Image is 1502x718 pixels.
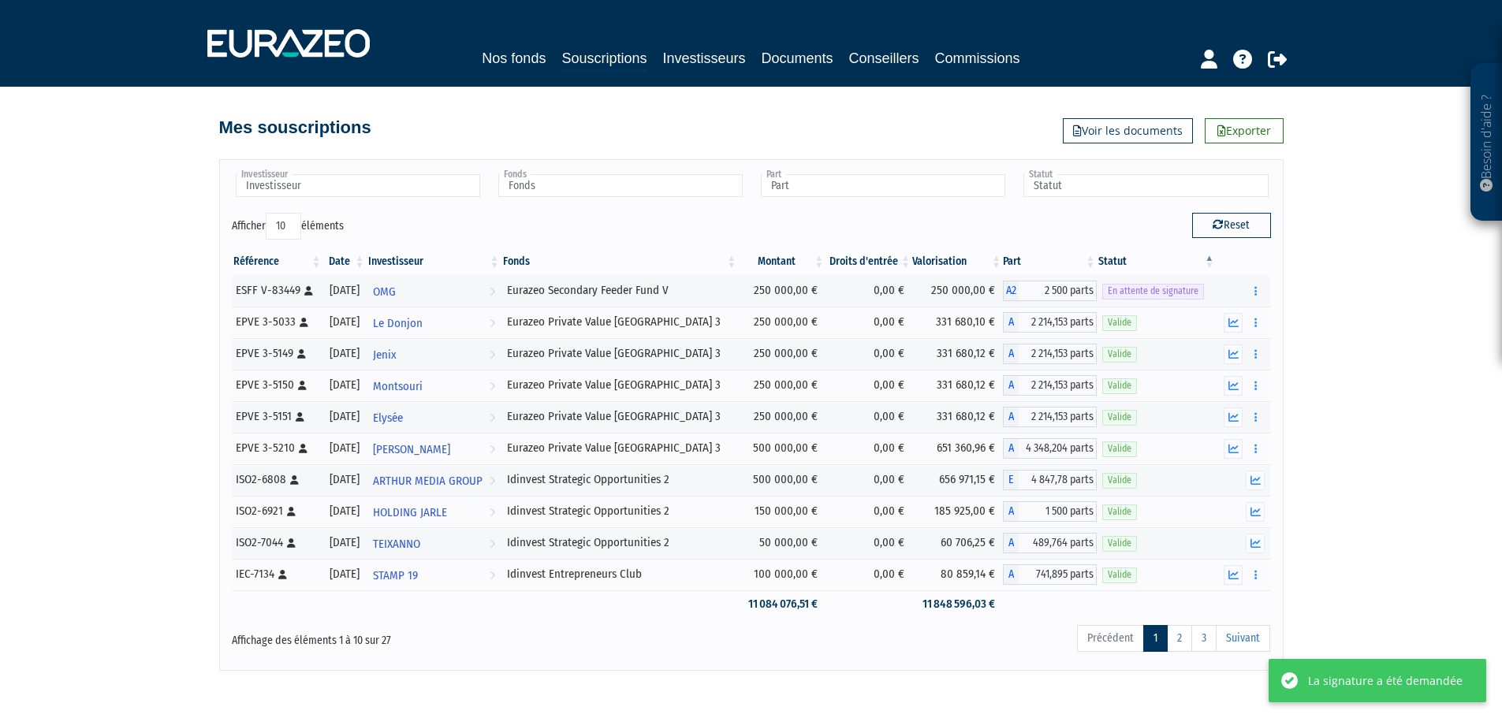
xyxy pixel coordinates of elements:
span: 4 348,204 parts [1019,438,1097,459]
i: [Français] Personne physique [287,538,296,548]
div: [DATE] [329,314,361,330]
i: [Français] Personne physique [287,507,296,516]
span: Valide [1102,441,1137,456]
span: OMG [373,277,396,307]
a: Commissions [935,47,1020,69]
td: 0,00 € [826,307,912,338]
a: Montsouri [367,370,501,401]
a: [PERSON_NAME] [367,433,501,464]
div: [DATE] [329,503,361,519]
span: STAMP 19 [373,561,418,590]
div: ISO2-7044 [236,534,318,551]
span: 2 214,153 parts [1019,375,1097,396]
span: Elysée [373,404,403,433]
span: A [1003,501,1019,522]
span: 4 847,78 parts [1019,470,1097,490]
span: [PERSON_NAME] [373,435,450,464]
td: 60 706,25 € [912,527,1003,559]
a: Elysée [367,401,501,433]
a: 3 [1191,625,1217,652]
div: EPVE 3-5150 [236,377,318,393]
img: 1732889491-logotype_eurazeo_blanc_rvb.png [207,29,370,58]
span: Valide [1102,536,1137,551]
span: Valide [1102,347,1137,362]
div: A - Idinvest Strategic Opportunities 2 [1003,501,1097,522]
i: Voir l'investisseur [490,435,495,464]
span: A [1003,312,1019,333]
td: 331 680,12 € [912,401,1003,433]
td: 0,00 € [826,527,912,559]
td: 250 000,00 € [738,401,826,433]
select: Afficheréléments [266,213,301,240]
div: [DATE] [329,345,361,362]
div: Idinvest Strategic Opportunities 2 [507,534,733,551]
a: Exporter [1205,118,1284,143]
span: TEIXANNO [373,530,420,559]
span: A [1003,407,1019,427]
div: [DATE] [329,534,361,551]
i: Voir l'investisseur [490,561,495,590]
td: 185 925,00 € [912,496,1003,527]
div: ESFF V-83449 [236,282,318,299]
label: Afficher éléments [232,213,344,240]
span: A [1003,344,1019,364]
a: Voir les documents [1063,118,1193,143]
div: A - Eurazeo Private Value Europe 3 [1003,312,1097,333]
div: Eurazeo Private Value [GEOGRAPHIC_DATA] 3 [507,345,733,362]
td: 80 859,14 € [912,559,1003,590]
button: Reset [1192,213,1271,238]
div: [DATE] [329,566,361,582]
span: Montsouri [373,372,423,401]
div: A - Idinvest Strategic Opportunities 2 [1003,533,1097,553]
span: Le Donjon [373,309,423,338]
span: Jenix [373,340,397,370]
i: [Français] Personne physique [304,286,313,296]
span: 2 214,153 parts [1019,407,1097,427]
div: Eurazeo Private Value [GEOGRAPHIC_DATA] 3 [507,408,733,425]
a: TEIXANNO [367,527,501,559]
span: 741,895 parts [1019,564,1097,585]
a: Le Donjon [367,307,501,338]
a: ARTHUR MEDIA GROUP [367,464,501,496]
td: 0,00 € [826,559,912,590]
span: A [1003,533,1019,553]
td: 0,00 € [826,370,912,401]
a: HOLDING JARLE [367,496,501,527]
td: 11 084 076,51 € [738,590,826,618]
td: 50 000,00 € [738,527,826,559]
span: A [1003,564,1019,585]
a: 2 [1167,625,1192,652]
td: 250 000,00 € [738,275,826,307]
div: A - Eurazeo Private Value Europe 3 [1003,438,1097,459]
span: En attente de signature [1102,284,1204,299]
td: 250 000,00 € [738,307,826,338]
div: [DATE] [329,377,361,393]
th: Statut : activer pour trier la colonne par ordre d&eacute;croissant [1097,248,1216,275]
i: Voir l'investisseur [490,467,495,496]
a: Souscriptions [561,47,647,72]
div: Eurazeo Private Value [GEOGRAPHIC_DATA] 3 [507,440,733,456]
td: 0,00 € [826,496,912,527]
div: EPVE 3-5033 [236,314,318,330]
th: Investisseur: activer pour trier la colonne par ordre croissant [367,248,501,275]
div: Eurazeo Secondary Feeder Fund V [507,282,733,299]
td: 500 000,00 € [738,464,826,496]
th: Référence : activer pour trier la colonne par ordre croissant [232,248,323,275]
a: OMG [367,275,501,307]
td: 0,00 € [826,338,912,370]
span: A2 [1003,281,1019,301]
div: Affichage des éléments 1 à 10 sur 27 [232,623,651,649]
a: Nos fonds [482,47,546,69]
i: Voir l'investisseur [490,340,495,370]
i: [Français] Personne physique [297,349,306,359]
div: La signature a été demandée [1308,672,1463,689]
i: Voir l'investisseur [490,404,495,433]
td: 150 000,00 € [738,496,826,527]
i: Voir l'investisseur [490,498,495,527]
td: 331 680,12 € [912,338,1003,370]
a: Conseillers [849,47,919,69]
span: Valide [1102,567,1137,582]
span: A [1003,438,1019,459]
div: E - Idinvest Strategic Opportunities 2 [1003,470,1097,490]
td: 250 000,00 € [738,338,826,370]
